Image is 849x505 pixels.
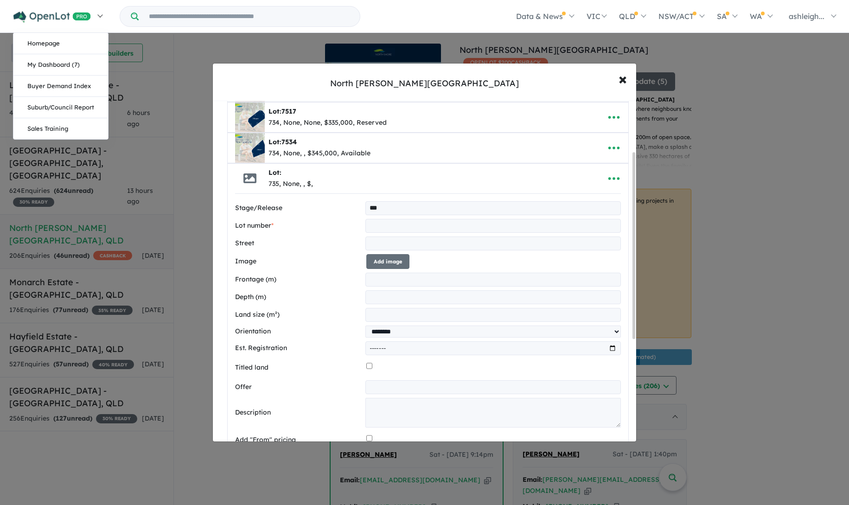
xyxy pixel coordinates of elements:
[268,138,297,146] b: Lot:
[268,148,370,159] div: 734, None, , $345,000, Available
[235,292,362,303] label: Depth (m)
[619,69,627,89] span: ×
[235,102,265,132] img: North%20Shore%20-%20Burdell%20-%20Lot%207517___1756770600.png
[281,138,297,146] span: 7534
[235,238,362,249] label: Street
[235,362,363,373] label: Titled land
[235,407,362,418] label: Description
[235,133,265,163] img: North%20Shore%20-%20Burdell%20-%20Lot%207534___1757904884.png
[281,107,296,115] span: 7517
[13,54,108,76] a: My Dashboard (7)
[13,11,91,23] img: Openlot PRO Logo White
[13,97,108,118] a: Suburb/Council Report
[235,382,362,393] label: Offer
[235,343,362,354] label: Est. Registration
[13,118,108,139] a: Sales Training
[235,326,362,337] label: Orientation
[789,12,824,21] span: ashleigh...
[268,107,296,115] b: Lot:
[235,203,362,214] label: Stage/Release
[235,220,362,231] label: Lot number
[235,435,363,446] label: Add "From" pricing
[235,274,362,285] label: Frontage (m)
[235,309,362,320] label: Land size (m²)
[268,179,313,190] div: 735, None, , $,
[235,256,363,267] label: Image
[13,33,108,54] a: Homepage
[13,76,108,97] a: Buyer Demand Index
[366,254,409,269] button: Add image
[268,117,387,128] div: 734, None, None, $335,000, Reserved
[330,77,519,89] div: North [PERSON_NAME][GEOGRAPHIC_DATA]
[268,168,281,177] b: Lot:
[140,6,358,26] input: Try estate name, suburb, builder or developer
